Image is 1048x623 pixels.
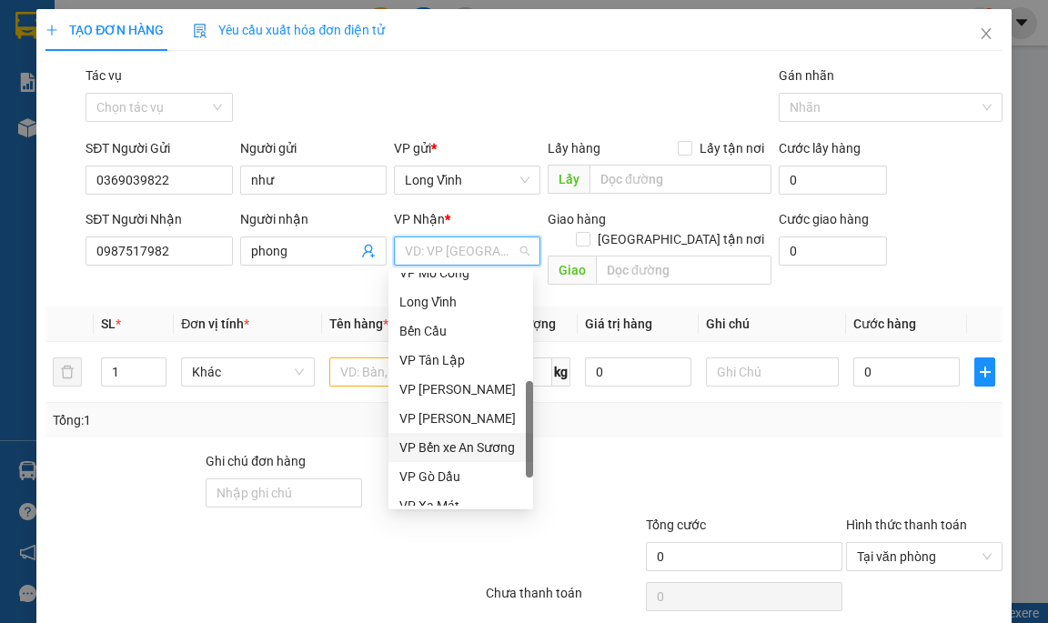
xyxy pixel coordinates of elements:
input: Dọc đường [589,165,771,194]
div: Bến Cầu [399,321,522,341]
div: Bến Cầu [388,317,533,346]
span: Tại văn phòng [857,543,992,570]
div: VP gửi [394,138,540,158]
div: SĐT Người Nhận [86,209,232,229]
div: VP Xa Mát [399,496,522,516]
span: Tổng cước [646,517,706,532]
span: kg [552,357,570,387]
div: VP [PERSON_NAME] [399,408,522,428]
span: Đơn vị tính [181,317,249,331]
div: Tổng: 1 [53,410,406,430]
label: Cước giao hàng [779,212,869,226]
span: [GEOGRAPHIC_DATA] tận nơi [590,229,771,249]
th: Ghi chú [699,306,847,342]
div: VP Gò Dầu [399,467,522,487]
span: Lấy [548,165,589,194]
input: Ghi chú đơn hàng [206,478,362,507]
div: VP Bến xe An Sương [399,437,522,457]
span: TẠO ĐƠN HÀNG [45,23,164,37]
label: Hình thức thanh toán [846,517,967,532]
span: Giao [548,256,596,285]
div: Người nhận [240,209,387,229]
div: SĐT Người Gửi [86,138,232,158]
span: Long Vĩnh [405,166,529,194]
div: VP Tân Lập [388,346,533,375]
div: VP Mỏ Công [399,263,522,283]
span: Khác [192,358,304,386]
input: Ghi Chú [706,357,840,387]
span: close [979,26,993,41]
span: Cước hàng [853,317,916,331]
span: VP Nhận [394,212,445,226]
div: Long Vĩnh [399,292,522,312]
div: Chưa thanh toán [484,583,644,615]
span: Giao hàng [548,212,606,226]
div: VP Xa Mát [388,491,533,520]
span: Yêu cầu xuất hóa đơn điện tử [193,23,385,37]
div: VP Bến xe An Sương [388,433,533,462]
div: Long Vĩnh [388,287,533,317]
span: Lấy tận nơi [692,138,771,158]
div: VP Tân Lập [399,350,522,370]
label: Cước lấy hàng [779,141,861,156]
label: Gán nhãn [779,68,834,83]
span: Lấy hàng [548,141,600,156]
div: VP Long Khánh [388,375,533,404]
img: icon [193,24,207,38]
div: VP Châu Thành [388,404,533,433]
div: Người gửi [240,138,387,158]
span: SL [101,317,116,331]
input: VD: Bàn, Ghế [329,357,463,387]
span: plus [45,24,58,36]
span: Tên hàng [329,317,388,331]
label: Ghi chú đơn hàng [206,454,306,468]
span: Giá trị hàng [585,317,652,331]
span: user-add [361,244,376,258]
div: VP Mỏ Công [388,258,533,287]
span: plus [975,365,993,379]
div: VP Gò Dầu [388,462,533,491]
button: plus [974,357,994,387]
label: Tác vụ [86,68,122,83]
input: 0 [585,357,691,387]
input: Dọc đường [596,256,771,285]
button: Close [961,9,1012,60]
input: Cước lấy hàng [779,166,887,195]
div: VP [PERSON_NAME] [399,379,522,399]
input: Cước giao hàng [779,236,887,266]
button: delete [53,357,82,387]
